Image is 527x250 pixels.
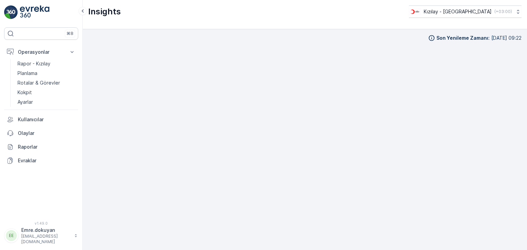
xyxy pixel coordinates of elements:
p: Kokpit [17,89,32,96]
p: Emre.dokuyan [21,227,71,234]
p: Olaylar [18,130,75,137]
p: [DATE] 09:22 [491,35,522,41]
p: Raporlar [18,143,75,150]
p: Insights [88,6,121,17]
a: Planlama [15,68,78,78]
a: Rotalar & Görevler [15,78,78,88]
p: Rotalar & Görevler [17,79,60,86]
div: EE [6,230,17,241]
p: ⌘B [67,31,73,36]
img: logo_light-DOdMpM7g.png [20,5,49,19]
a: Kullanıcılar [4,113,78,126]
a: Evraklar [4,154,78,167]
p: Rapor - Kızılay [17,60,50,67]
button: EEEmre.dokuyan[EMAIL_ADDRESS][DOMAIN_NAME] [4,227,78,245]
p: Kullanıcılar [18,116,75,123]
p: Planlama [17,70,37,77]
p: Son Yenileme Zamanı : [436,35,490,41]
button: Operasyonlar [4,45,78,59]
p: Ayarlar [17,99,33,105]
p: Operasyonlar [18,49,65,55]
p: Kızılay - [GEOGRAPHIC_DATA] [424,8,492,15]
a: Kokpit [15,88,78,97]
a: Olaylar [4,126,78,140]
a: Rapor - Kızılay [15,59,78,68]
img: k%C4%B1z%C4%B1lay_D5CCths_t1JZB0k.png [409,8,421,15]
img: logo [4,5,18,19]
p: [EMAIL_ADDRESS][DOMAIN_NAME] [21,234,71,245]
a: Ayarlar [15,97,78,107]
span: v 1.49.0 [4,221,78,225]
button: Kızılay - [GEOGRAPHIC_DATA](+03:00) [409,5,522,18]
p: ( +03:00 ) [494,9,512,14]
p: Evraklar [18,157,75,164]
a: Raporlar [4,140,78,154]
